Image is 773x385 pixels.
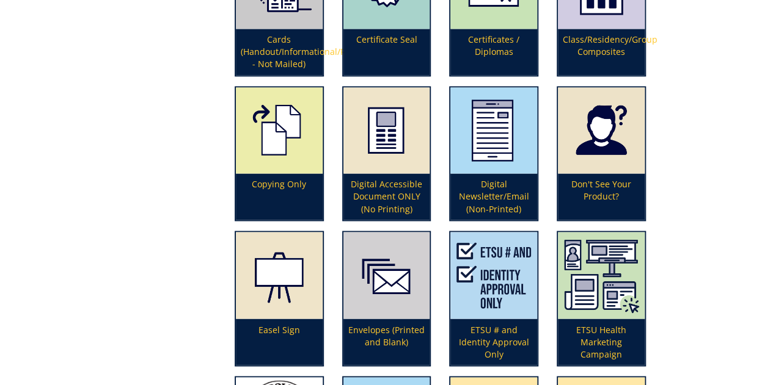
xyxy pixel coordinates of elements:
[558,232,645,318] img: clinic%20project-6078417515ab93.06286557.png
[343,87,430,220] a: Digital Accessible Document ONLY (No Printing)
[236,87,323,174] img: copying-5a0f03feb07059.94806612.png
[343,29,430,75] p: Certificate Seal
[450,232,537,318] img: etsu%20assignment-617843c1f3e4b8.13589178.png
[558,87,645,220] a: Don't See Your Product?
[450,87,537,174] img: digital-newsletter-594830bb2b9201.48727129.png
[236,318,323,365] p: Easel Sign
[236,87,323,220] a: Copying Only
[450,87,537,220] a: Digital Newsletter/Email (Non-Printed)
[343,318,430,365] p: Envelopes (Printed and Blank)
[236,232,323,365] a: Easel Sign
[558,173,645,220] p: Don't See Your Product?
[343,173,430,220] p: Digital Accessible Document ONLY (No Printing)
[450,29,537,75] p: Certificates / Diplomas
[343,87,430,174] img: eflyer-59838ae8965085.60431837.png
[450,232,537,365] a: ETSU # and Identity Approval Only
[343,232,430,365] a: Envelopes (Printed and Blank)
[558,318,645,365] p: ETSU Health Marketing Campaign
[558,232,645,365] a: ETSU Health Marketing Campaign
[236,232,323,318] img: easel-sign-5948317bbd7738.25572313.png
[558,87,645,174] img: dont%20see-5aa6baf09686e9.98073190.png
[450,173,537,220] p: Digital Newsletter/Email (Non-Printed)
[558,29,645,75] p: Class/Residency/Group Composites
[236,29,323,75] p: Cards (Handout/Informational/Reference - Not Mailed)
[236,173,323,220] p: Copying Only
[450,318,537,365] p: ETSU # and Identity Approval Only
[343,232,430,318] img: envelopes-(bulk-order)-594831b101c519.91017228.png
